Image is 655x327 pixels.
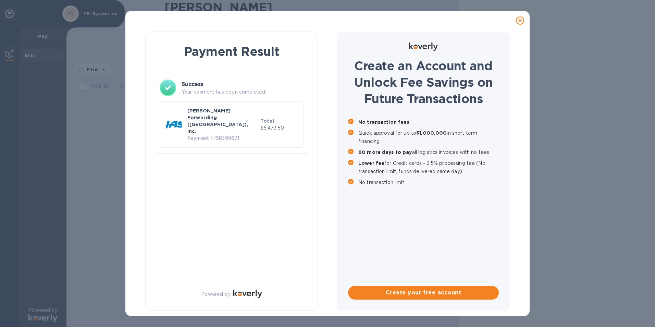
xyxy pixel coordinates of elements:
[409,43,438,51] img: Logo
[187,135,258,142] p: Payment № 58399671
[358,160,384,166] b: Lower fee
[201,291,230,298] p: Powered by
[358,159,499,175] p: for Credit cards - 3.5% processing fee (No transaction limit, funds delivered same day)
[358,129,499,145] p: Quick approval for up to in short term financing
[358,119,409,125] b: No transaction fees
[348,58,499,107] h1: Create an Account and Unlock Fee Savings on Future Transactions
[358,148,499,156] p: all logistics invoices with no fees
[187,107,258,135] p: [PERSON_NAME] Forwarding ([GEOGRAPHIC_DATA]), Inc.
[157,43,307,60] h1: Payment Result
[358,149,412,155] b: 60 more days to pay
[354,289,493,297] span: Create your free account
[348,286,499,300] button: Create your free account
[416,130,447,136] b: $1,000,000
[233,290,262,298] img: Logo
[182,80,304,88] h3: Success
[358,178,499,186] p: No transaction limit
[260,124,298,132] p: $5,473.50
[260,118,274,124] b: Total
[182,88,304,96] p: Your payment has been completed.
